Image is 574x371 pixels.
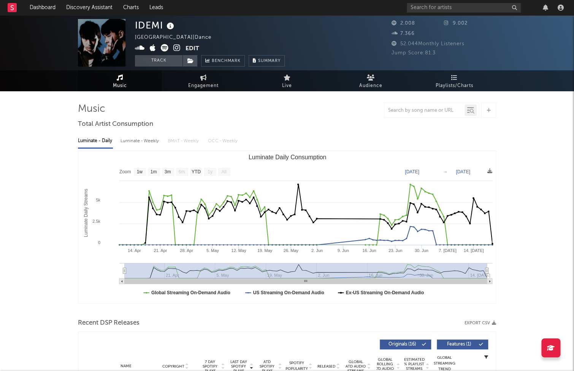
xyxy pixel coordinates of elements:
a: Engagement [162,70,245,91]
text: Luminate Daily Streams [83,189,89,237]
input: Search for artists [407,3,521,13]
input: Search by song name or URL [384,108,465,114]
text: [DATE] [456,169,470,174]
text: 6m [179,169,185,174]
text: 5k [96,198,100,202]
text: 26. May [284,248,299,253]
div: [GEOGRAPHIC_DATA] | Dance [135,33,220,42]
text: All [221,169,226,174]
button: Track [135,55,182,67]
span: 7.366 [392,31,415,36]
text: 28. Apr [180,248,193,253]
text: 14. Apr [128,248,141,253]
span: Originals ( 16 ) [385,342,420,347]
text: 1y [208,169,212,174]
text: 2.5k [92,219,100,224]
text: 5. May [206,248,219,253]
text: Ex-US Streaming On-Demand Audio [346,290,424,295]
div: Luminate - Weekly [121,135,160,147]
text: Zoom [119,169,131,174]
text: 30. Jun [415,248,428,253]
span: Jump Score: 81.3 [392,51,436,55]
span: Benchmark [212,57,241,66]
div: Luminate - Daily [78,135,113,147]
span: Summary [258,59,281,63]
span: Engagement [188,81,219,90]
a: Live [245,70,329,91]
a: Music [78,70,162,91]
span: Music [113,81,127,90]
span: 9.002 [444,21,468,26]
text: 16. Jun [362,248,376,253]
text: 7. [DATE] [439,248,457,253]
span: Playlists/Charts [436,81,473,90]
text: → [443,169,447,174]
span: Live [282,81,292,90]
a: Benchmark [201,55,245,67]
a: Playlists/Charts [412,70,496,91]
text: 1w [137,169,143,174]
text: 1m [151,169,157,174]
button: Features(1) [437,339,488,349]
text: 3m [165,169,171,174]
button: Summary [249,55,285,67]
span: Copyright [162,364,184,369]
text: US Streaming On-Demand Audio [253,290,324,295]
text: [DATE] [405,169,419,174]
text: Luminate Daily Consumption [249,154,327,160]
text: 14. [DATE] [470,273,490,277]
text: 21. Apr [154,248,167,253]
text: 14. [DATE] [463,248,484,253]
span: Recent DSP Releases [78,319,140,328]
a: Audience [329,70,412,91]
button: Export CSV [465,321,496,325]
text: 2. Jun [311,248,323,253]
text: 19. May [257,248,273,253]
span: Released [317,364,335,369]
span: Total Artist Consumption [78,120,153,129]
text: 12. May [231,248,246,253]
svg: Luminate Daily Consumption [78,151,496,303]
button: Originals(16) [380,339,431,349]
text: 23. Jun [388,248,402,253]
text: Global Streaming On-Demand Audio [151,290,230,295]
span: 2.008 [392,21,415,26]
div: Name [101,363,151,369]
text: 9. Jun [338,248,349,253]
span: 52.044 Monthly Listeners [392,41,465,46]
text: YTD [192,169,201,174]
div: IDEMI [135,19,176,32]
text: 0 [98,240,100,245]
button: Edit [186,44,199,54]
span: Features ( 1 ) [442,342,477,347]
span: Audience [359,81,382,90]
